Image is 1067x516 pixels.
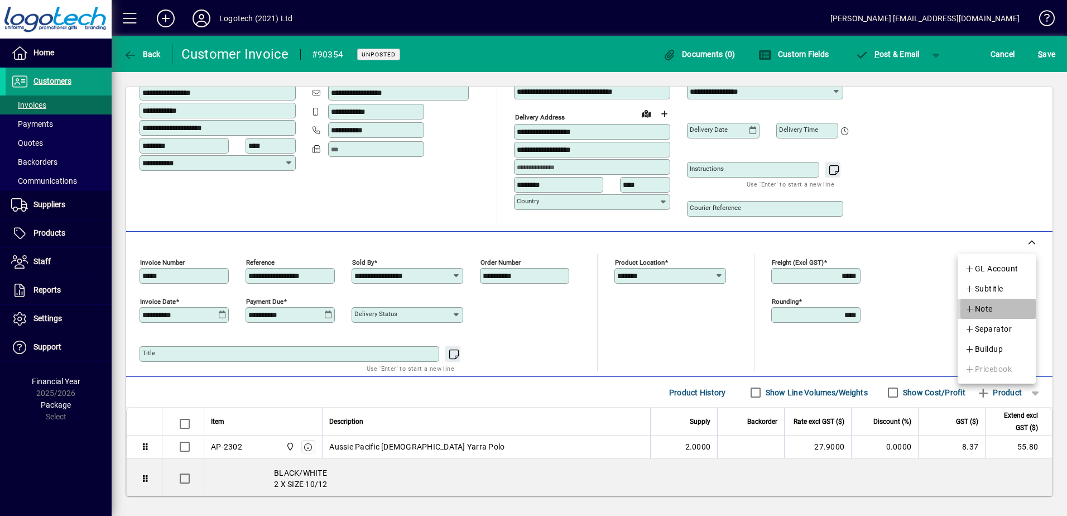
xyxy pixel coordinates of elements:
span: Pricebook [965,362,1012,376]
button: Pricebook [958,359,1036,379]
button: Note [958,299,1036,319]
span: Buildup [965,342,1003,356]
button: Subtitle [958,279,1036,299]
span: Separator [965,322,1012,336]
span: GL Account [965,262,1018,275]
span: Subtitle [965,282,1003,295]
button: Buildup [958,339,1036,359]
span: Note [965,302,993,316]
button: Separator [958,319,1036,339]
button: GL Account [958,259,1036,279]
